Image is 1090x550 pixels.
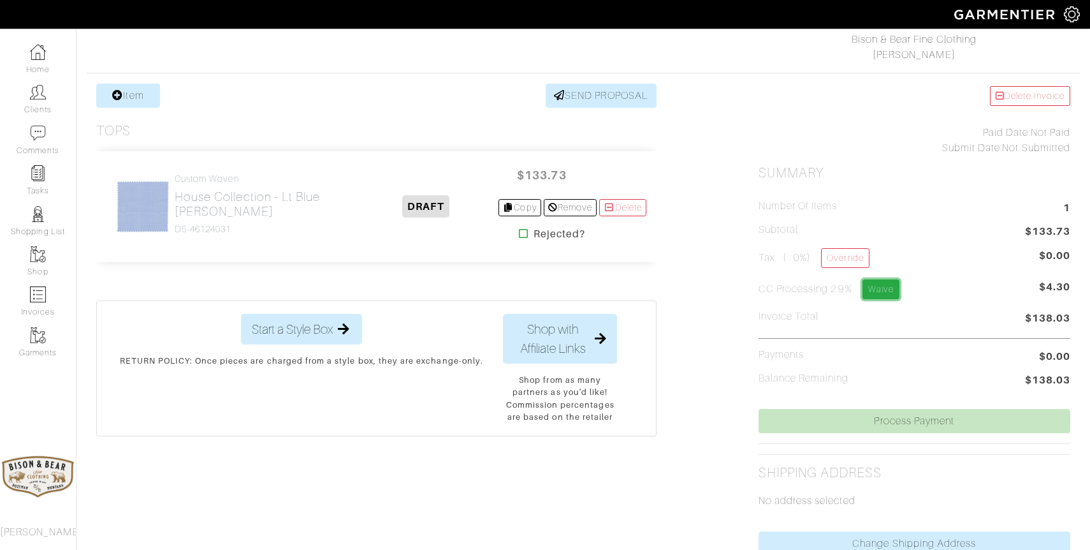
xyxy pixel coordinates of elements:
a: Process Payment [759,409,1070,433]
img: garments-icon-b7da505a4dc4fd61783c78ac3ca0ef83fa9d6f193b1c9dc38574b1d14d53ca28.png [30,327,46,343]
p: RETURN POLICY: Once pieces are charged from a style box, they are exchange-only. [120,355,483,367]
img: orders-icon-0abe47150d42831381b5fb84f609e132dff9fe21cb692f30cb5eec754e2cba89.png [30,286,46,302]
h2: House Collection - Lt Blue [PERSON_NAME] [175,190,354,219]
img: dashboard-icon-dbcd8f5a0b271acd01030246c82b418ddd0df26cd7fceb0bd07c9910d44c42f6.png [30,44,46,60]
img: reminder-icon-8004d30b9f0a5d33ae49ab947aed9ed385cf756f9e5892f1edd6e32f2345188e.png [30,165,46,181]
h3: Tops [96,123,131,139]
button: Start a Style Box [241,314,362,345]
p: Shop from as many partners as you'd like! Commission percentages are based on the retailer [503,374,617,423]
a: Copy [498,199,541,216]
a: Waive [862,279,899,299]
h5: Subtotal [759,224,798,236]
h5: Invoice Total [759,311,819,323]
a: Item [96,84,160,108]
img: gear-icon-white-bd11855cb880d31180b6d7d6211b90ccbf57a29d726f0c71d8c61bd08dd39cc2.png [1064,6,1080,22]
h5: Tax ( : 0%) [759,248,869,268]
img: garmentier-logo-header-white-b43fb05a5012e4ada735d5af1a66efaba907eab6374d6393d1fbf88cb4ef424d.png [948,3,1064,26]
span: Submit Date: [942,142,1003,154]
span: Start a Style Box [252,320,333,339]
button: Shop with Affiliate Links [503,314,617,364]
img: garments-icon-b7da505a4dc4fd61783c78ac3ca0ef83fa9d6f193b1c9dc38574b1d14d53ca28.png [30,246,46,262]
a: Delete [599,199,646,216]
h4: Custom Woven [175,174,354,184]
span: $133.73 [504,161,580,189]
img: stylists-icon-eb353228a002819b7ec25b43dbf5f0378dd9e0616d9560372ff212230b889e62.png [30,206,46,222]
img: clients-icon-6bae9207a08558b7cb47a8932f037763ab4055f8c8b6bfacd5dc20c3e0201464.png [30,84,46,100]
a: Delete Invoice [990,86,1070,106]
h5: CC Processing 2.9% [759,279,899,299]
a: Bison & Bear Fine Clothing [852,34,977,45]
h5: Balance Remaining [759,373,849,385]
h2: Summary [759,165,1070,181]
span: 1 [1063,200,1070,218]
a: Override [821,248,869,268]
h2: Shipping Address [759,465,882,481]
h5: Payments [759,349,804,361]
span: $4.30 [1039,279,1070,304]
a: SEND PROPOSAL [546,84,657,108]
img: comment-icon-a0a6a9ef722e966f86d9cbdc48e553b5cf19dbc54f86b18d962a5391bc8f6eb6.png [30,125,46,141]
p: No address selected [759,493,1070,509]
span: DRAFT [402,195,449,218]
strong: Rejected? [534,227,585,242]
h4: D5-46124031 [175,224,354,235]
span: $133.73 [1025,224,1070,241]
span: $138.03 [1025,373,1070,390]
span: $0.00 [1039,248,1070,264]
a: Custom Woven House Collection - Lt Blue [PERSON_NAME] D5-46124031 [175,174,354,235]
span: Paid Date: [983,127,1031,138]
a: Remove [544,199,597,216]
img: 7DVLzkucC46T3z2HWZtX6Aho [116,180,170,234]
div: Not Paid Not Submitted [759,125,1070,156]
span: $138.03 [1025,311,1070,328]
span: $0.00 [1039,349,1070,364]
h5: Number of Items [759,200,838,212]
a: [PERSON_NAME] [873,49,956,61]
span: Shop with Affiliate Links [514,320,592,358]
